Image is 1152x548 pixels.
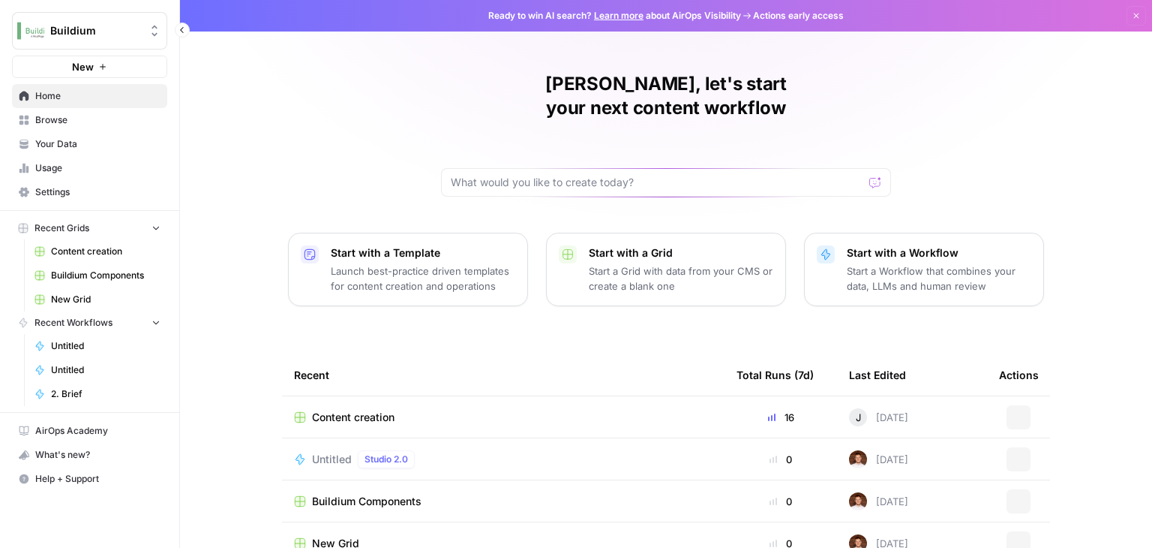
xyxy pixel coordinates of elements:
a: Home [12,84,167,108]
h1: [PERSON_NAME], let's start your next content workflow [441,72,891,120]
span: AirOps Academy [35,424,160,438]
p: Start with a Workflow [847,245,1031,260]
input: What would you like to create today? [451,175,863,190]
a: Content creation [294,410,712,425]
div: Recent [294,354,712,396]
span: Untitled [51,363,160,377]
a: AirOps Academy [12,419,167,443]
span: Buildium Components [312,494,421,509]
span: Recent Grids [34,221,89,235]
span: Buildium Components [51,269,160,282]
img: hvazj6zytkch6uq7qoxvykeob8i9 [849,450,867,468]
button: Start with a GridStart a Grid with data from your CMS or create a blank one [546,233,786,306]
img: Buildium Logo [17,17,44,44]
p: Start a Grid with data from your CMS or create a blank one [589,263,773,294]
a: Buildium Components [28,263,167,288]
div: 16 [736,410,825,425]
a: Content creation [28,239,167,263]
span: Untitled [51,339,160,353]
img: hvazj6zytkch6uq7qoxvykeob8i9 [849,492,867,510]
div: Total Runs (7d) [736,354,814,396]
p: Start a Workflow that combines your data, LLMs and human review [847,263,1031,294]
button: New [12,56,167,78]
span: Browse [35,113,160,127]
span: Studio 2.0 [364,453,408,466]
p: Launch best-practice driven templates for content creation and operations [331,263,515,294]
span: 2. Brief [51,387,160,401]
div: [DATE] [849,492,908,510]
button: Start with a WorkflowStart a Workflow that combines your data, LLMs and human review [804,233,1044,306]
span: Content creation [51,245,160,258]
a: Untitled [28,334,167,358]
span: Help + Support [35,472,160,486]
div: [DATE] [849,450,908,468]
button: What's new? [12,443,167,467]
span: Home [35,89,160,103]
button: Recent Grids [12,217,167,239]
span: Buildium [50,23,141,38]
a: Usage [12,156,167,180]
a: Settings [12,180,167,204]
span: Settings [35,185,160,199]
span: Your Data [35,137,160,151]
button: Start with a TemplateLaunch best-practice driven templates for content creation and operations [288,233,528,306]
a: New Grid [28,288,167,312]
a: Browse [12,108,167,132]
a: Untitled [28,358,167,382]
div: 0 [736,452,825,467]
a: UntitledStudio 2.0 [294,450,712,468]
button: Recent Workflows [12,312,167,334]
span: Untitled [312,452,352,467]
span: Actions early access [753,9,844,23]
a: Buildium Components [294,494,712,509]
span: Ready to win AI search? about AirOps Visibility [488,9,741,23]
div: [DATE] [849,408,908,426]
button: Workspace: Buildium [12,12,167,50]
div: Actions [999,354,1039,396]
span: Usage [35,161,160,175]
span: J [856,410,861,425]
div: What's new? [13,444,166,466]
span: Content creation [312,410,394,425]
span: Recent Workflows [34,316,112,330]
p: Start with a Template [331,245,515,260]
div: Last Edited [849,354,906,396]
span: New [72,59,94,74]
a: Your Data [12,132,167,156]
a: 2. Brief [28,382,167,406]
p: Start with a Grid [589,245,773,260]
button: Help + Support [12,467,167,491]
a: Learn more [594,10,643,21]
span: New Grid [51,293,160,306]
div: 0 [736,494,825,509]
